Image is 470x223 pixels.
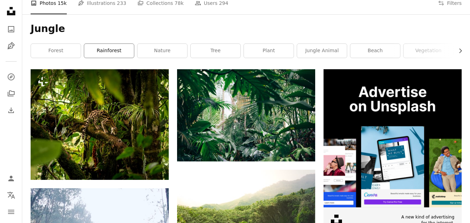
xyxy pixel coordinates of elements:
a: forest [31,44,81,58]
h1: Jungle [31,23,462,35]
a: area covered with green leafed plants [177,112,315,118]
button: scroll list to the right [454,44,462,58]
button: Menu [4,205,18,219]
a: Download History [4,103,18,117]
a: nature [137,44,187,58]
a: vegetation [404,44,453,58]
a: a leopard is climbing up a tree in the jungle [31,121,169,128]
a: Explore [4,70,18,84]
a: beach [350,44,400,58]
a: tree [191,44,240,58]
a: Photos [4,22,18,36]
img: file-1635990755334-4bfd90f37242image [324,69,462,207]
a: jungle animal [297,44,347,58]
a: rainforest [84,44,134,58]
a: Collections [4,87,18,101]
img: a leopard is climbing up a tree in the jungle [31,69,169,180]
img: area covered with green leafed plants [177,69,315,161]
a: Log in / Sign up [4,172,18,185]
a: Illustrations [4,39,18,53]
a: Home — Unsplash [4,4,18,19]
button: Language [4,188,18,202]
a: plant [244,44,294,58]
